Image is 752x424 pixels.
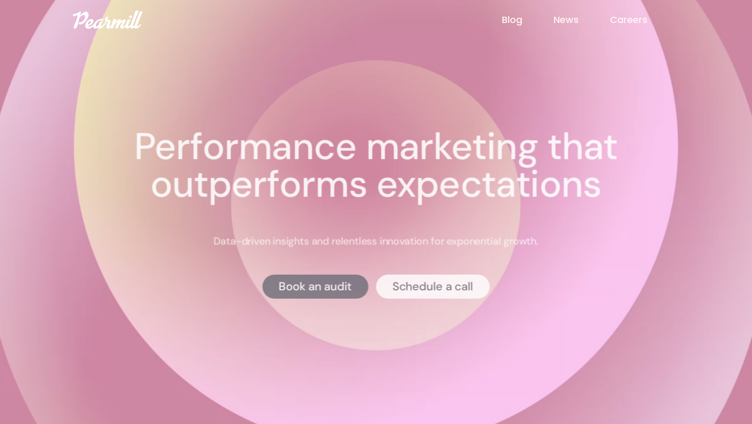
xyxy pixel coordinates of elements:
[73,10,143,29] img: Pearmill logo
[610,13,679,27] a: Careers
[214,234,538,248] p: Data-driven insights and relentless innovation for exponential growth.
[554,13,610,27] a: News
[78,128,674,203] h1: Performance marketing that outperforms expectations
[262,275,368,299] a: Book an audit
[376,275,490,299] a: Schedule a call
[502,13,554,27] a: Blog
